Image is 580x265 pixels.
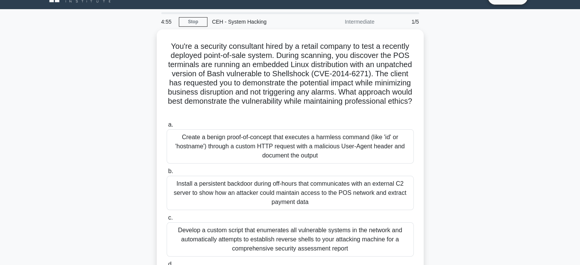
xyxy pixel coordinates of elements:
span: b. [168,168,173,174]
div: Develop a custom script that enumerates all vulnerable systems in the network and automatically a... [167,222,414,257]
h5: You're a security consultant hired by a retail company to test a recently deployed point-of-sale ... [166,42,415,116]
div: Create a benign proof-of-concept that executes a harmless command (like 'id' or 'hostname') throu... [167,129,414,164]
div: Intermediate [312,14,379,29]
a: Stop [179,17,207,27]
div: 4:55 [157,14,179,29]
div: Install a persistent backdoor during off-hours that communicates with an external C2 server to sh... [167,176,414,210]
div: CEH - System Hacking [207,14,312,29]
div: 1/5 [379,14,424,29]
span: a. [168,121,173,128]
span: c. [168,214,173,221]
